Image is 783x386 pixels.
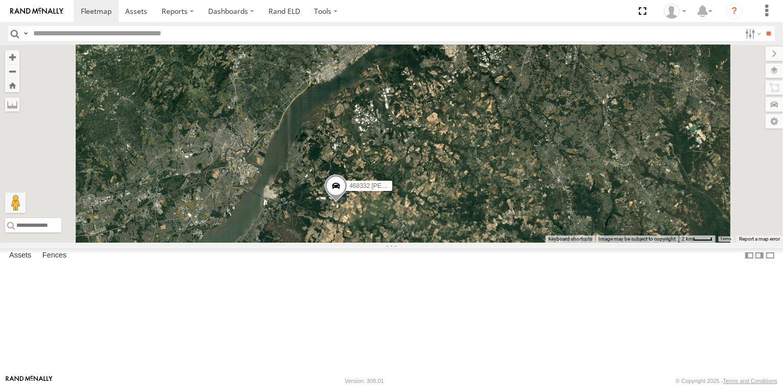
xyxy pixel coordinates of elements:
label: Fences [37,248,72,263]
div: © Copyright 2025 - [676,378,777,384]
i: ? [726,3,743,19]
button: Zoom in [5,50,19,64]
label: Measure [5,97,19,112]
button: Map Scale: 2 km per 34 pixels [679,235,715,243]
label: Search Query [21,26,30,41]
a: Terms and Conditions [723,378,777,384]
a: Visit our Website [6,376,53,386]
label: Hide Summary Table [765,248,775,263]
div: Version: 308.01 [345,378,384,384]
span: 2 km [682,236,693,242]
button: Drag Pegman onto the map to open Street View [5,192,26,213]
button: Zoom out [5,64,19,78]
span: Image may be subject to copyright [598,236,676,242]
label: Dock Summary Table to the Left [744,248,754,263]
img: rand-logo.svg [10,8,63,15]
button: Keyboard shortcuts [548,235,592,243]
label: Dock Summary Table to the Right [754,248,765,263]
label: Map Settings [766,114,783,128]
label: Search Filter Options [741,26,763,41]
span: 468332 [PERSON_NAME] [349,182,422,189]
a: Report a map error [739,236,780,242]
label: Assets [4,248,36,263]
button: Zoom Home [5,78,19,92]
div: Dale Gerhard [660,4,690,19]
a: Terms (opens in new tab) [721,237,731,241]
